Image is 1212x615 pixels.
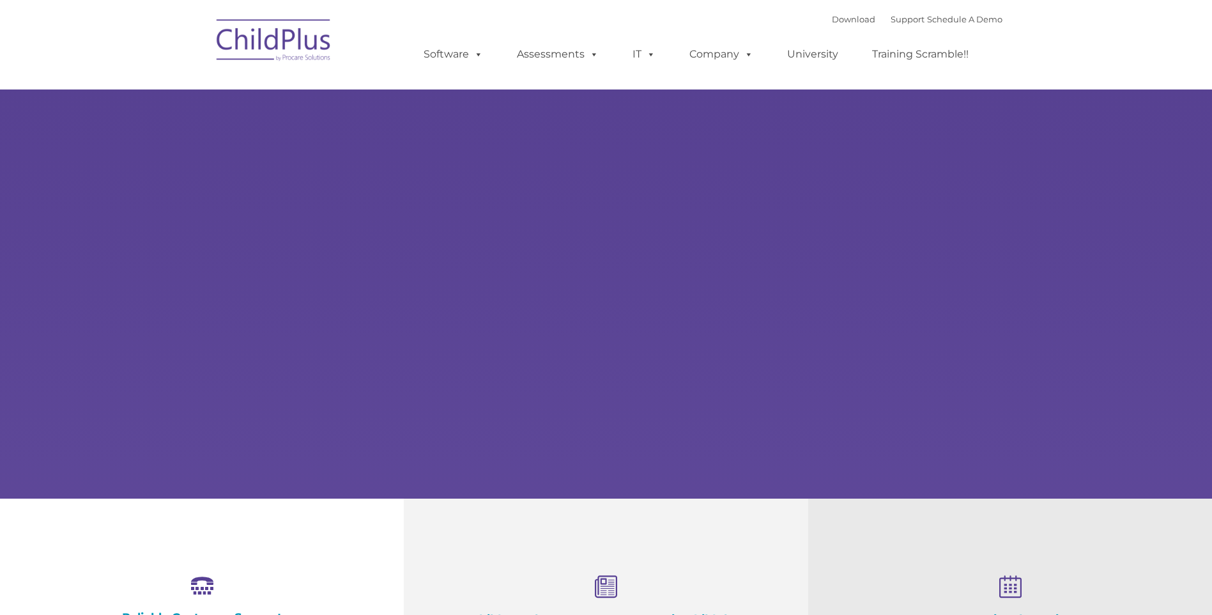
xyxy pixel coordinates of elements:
[891,14,924,24] a: Support
[832,14,1002,24] font: |
[504,42,611,67] a: Assessments
[210,10,338,74] img: ChildPlus by Procare Solutions
[927,14,1002,24] a: Schedule A Demo
[774,42,851,67] a: University
[832,14,875,24] a: Download
[620,42,668,67] a: IT
[677,42,766,67] a: Company
[859,42,981,67] a: Training Scramble!!
[411,42,496,67] a: Software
